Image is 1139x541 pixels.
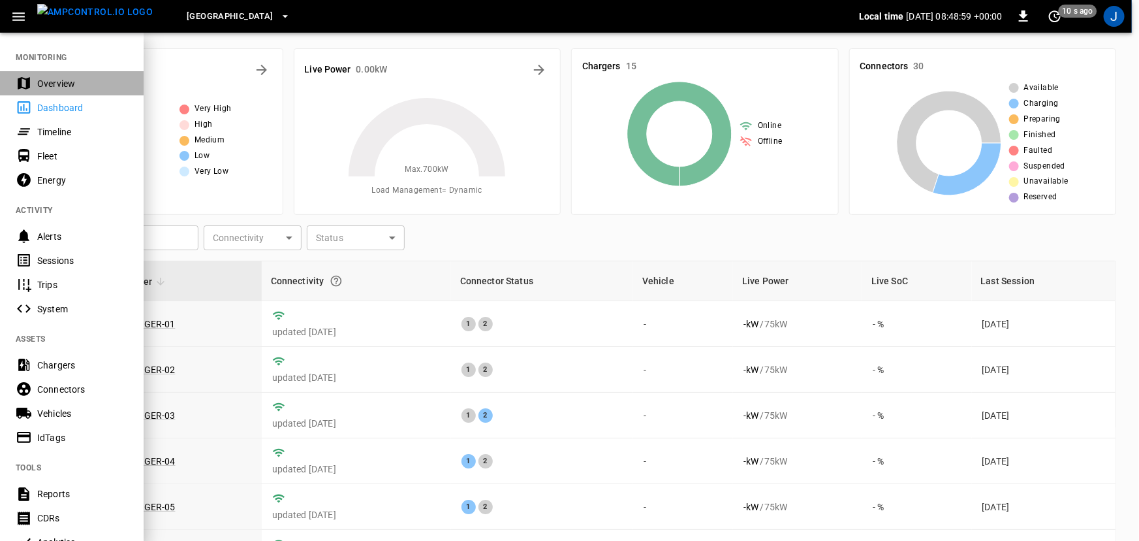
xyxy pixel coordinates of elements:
[37,174,128,187] div: Energy
[37,512,128,525] div: CDRs
[37,230,128,243] div: Alerts
[187,9,273,24] span: [GEOGRAPHIC_DATA]
[859,10,904,23] p: Local time
[37,359,128,372] div: Chargers
[907,10,1003,23] p: [DATE] 08:48:59 +00:00
[37,125,128,139] div: Timeline
[37,278,128,291] div: Trips
[37,254,128,267] div: Sessions
[37,101,128,114] div: Dashboard
[37,407,128,420] div: Vehicles
[1104,6,1125,27] div: profile-icon
[37,4,153,20] img: ampcontrol.io logo
[37,150,128,163] div: Fleet
[37,487,128,500] div: Reports
[37,77,128,90] div: Overview
[37,431,128,444] div: IdTags
[37,383,128,396] div: Connectors
[37,303,128,316] div: System
[1059,5,1097,18] span: 10 s ago
[1044,6,1065,27] button: set refresh interval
